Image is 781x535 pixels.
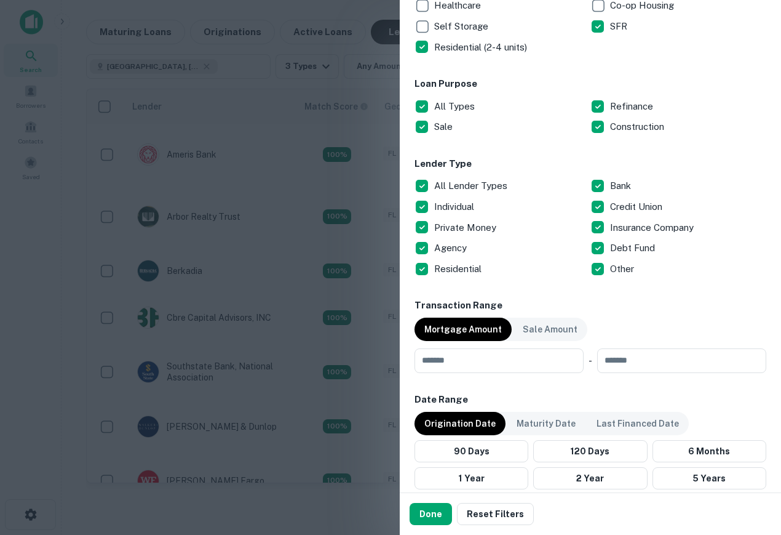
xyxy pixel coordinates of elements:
p: Residential (2-4 units) [434,40,529,55]
button: Reset Filters [457,503,534,525]
p: Other [610,262,636,276]
p: Residential [434,262,484,276]
p: Origination Date [424,417,496,430]
h6: Loan Purpose [414,77,766,91]
p: Sale [434,119,455,134]
p: Construction [610,119,667,134]
p: Maturity Date [517,417,576,430]
button: 1 Year [414,467,528,489]
p: Mortgage Amount [424,323,502,336]
p: Credit Union [610,199,665,214]
button: 6 Months [652,440,766,462]
p: Sale Amount [523,323,577,336]
button: 120 Days [533,440,647,462]
p: SFR [610,19,630,34]
p: Private Money [434,220,499,235]
button: Done [410,503,452,525]
button: 90 Days [414,440,528,462]
p: Refinance [610,99,656,114]
p: Agency [434,241,469,255]
p: All Types [434,99,477,114]
div: - [589,348,592,373]
p: Self Storage [434,19,491,34]
h6: Date Range [414,393,766,407]
p: Individual [434,199,477,214]
button: 5 Years [652,467,766,489]
button: 2 Year [533,467,647,489]
p: Last Financed Date [597,417,679,430]
h6: Transaction Range [414,299,766,313]
p: All Lender Types [434,179,510,193]
iframe: Chat Widget [720,436,781,496]
p: Debt Fund [610,241,657,255]
p: Insurance Company [610,220,696,235]
h6: Lender Type [414,157,766,171]
p: Bank [610,179,633,193]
